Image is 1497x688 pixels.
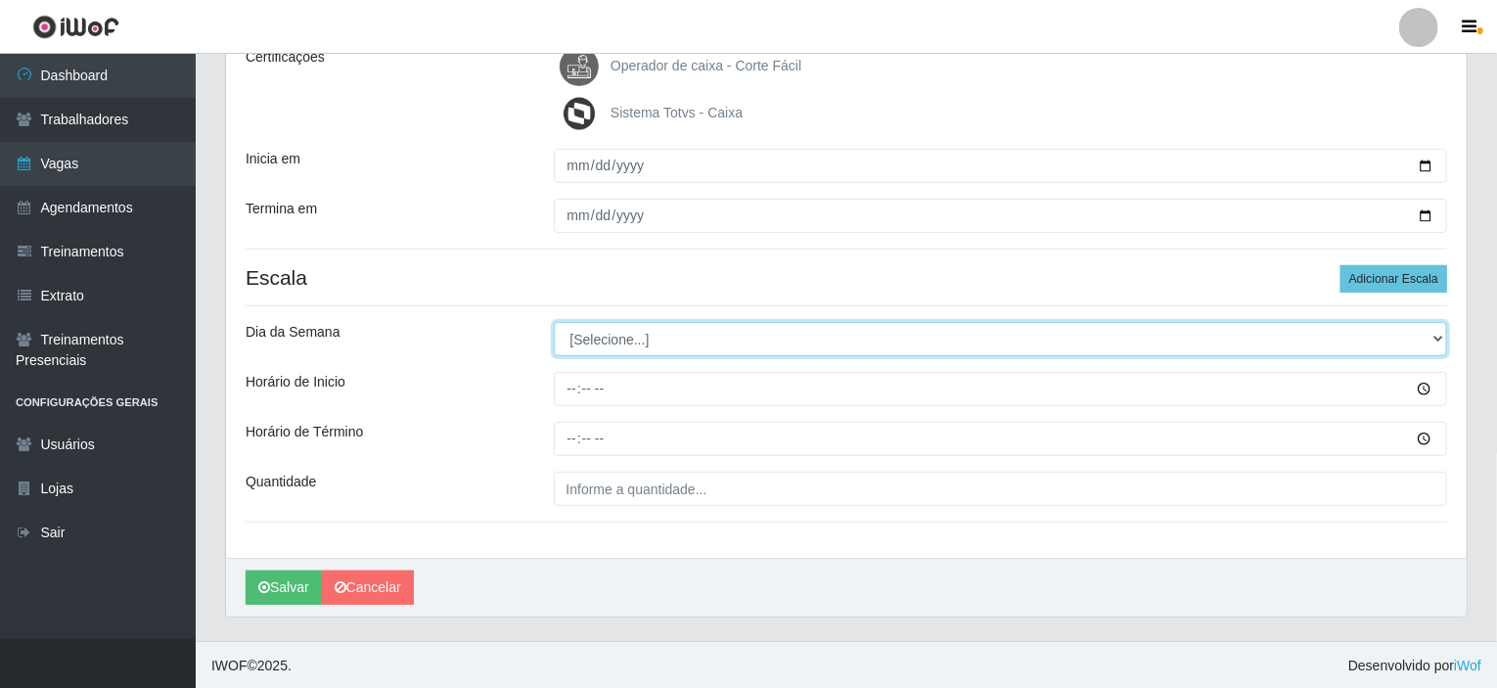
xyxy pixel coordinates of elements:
[554,422,1448,456] input: 00:00
[1348,656,1481,676] span: Desenvolvido por
[322,571,414,605] a: Cancelar
[246,265,1447,290] h4: Escala
[246,372,345,392] label: Horário de Inicio
[611,58,801,73] span: Operador de caixa - Corte Fácil
[211,656,292,676] span: © 2025 .
[246,149,300,169] label: Inicia em
[554,199,1448,233] input: 00/00/0000
[1340,265,1447,293] button: Adicionar Escala
[560,94,607,133] img: Sistema Totvs - Caixa
[246,47,325,68] label: Certificações
[246,322,340,343] label: Dia da Semana
[211,658,248,673] span: IWOF
[246,472,316,492] label: Quantidade
[246,571,322,605] button: Salvar
[32,15,119,39] img: CoreUI Logo
[554,472,1448,506] input: Informe a quantidade...
[1454,658,1481,673] a: iWof
[560,47,607,86] img: Operador de caixa - Corte Fácil
[554,372,1448,406] input: 00:00
[611,105,743,120] span: Sistema Totvs - Caixa
[246,422,363,442] label: Horário de Término
[246,199,317,219] label: Termina em
[554,149,1448,183] input: 00/00/0000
